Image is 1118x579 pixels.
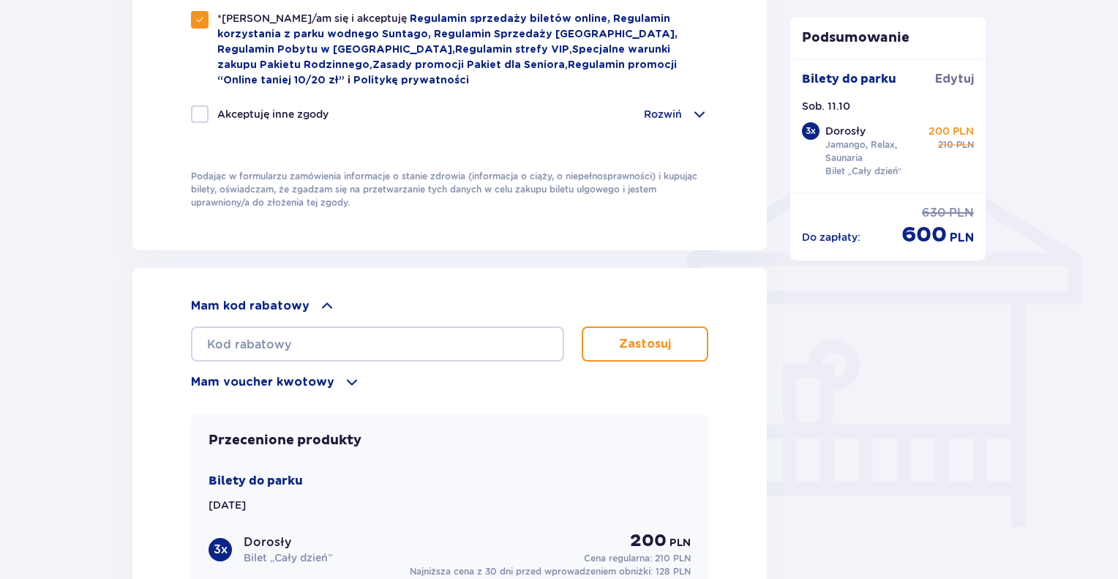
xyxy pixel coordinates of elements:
[209,473,303,489] p: Bilety do parku
[630,530,667,552] span: 200
[348,75,353,86] span: i
[802,99,850,113] p: Sob. 11.10
[434,29,678,40] a: Regulamin Sprzedaży [GEOGRAPHIC_DATA],
[191,374,334,390] p: Mam voucher kwotowy
[209,538,232,561] div: 3 x
[669,536,691,550] span: PLN
[901,221,947,249] span: 600
[790,29,986,47] p: Podsumowanie
[825,138,926,165] p: Jamango, Relax, Saunaria
[217,107,329,122] p: Akceptuję inne zgody
[209,498,246,512] p: [DATE]
[217,12,410,24] span: *[PERSON_NAME]/am się i akceptuję
[802,71,896,87] p: Bilety do parku
[655,553,691,564] span: 210 PLN
[191,326,564,362] input: Kod rabatowy
[191,298,309,314] p: Mam kod rabatowy
[802,122,819,140] div: 3 x
[455,45,569,55] a: Regulamin strefy VIP
[217,45,455,55] a: Regulamin Pobytu w [GEOGRAPHIC_DATA],
[619,336,671,352] p: Zastosuj
[584,552,691,565] p: Cena regularna:
[244,534,291,550] p: Dorosły
[209,432,361,449] p: Przecenione produkty
[582,326,708,362] button: Zastosuj
[938,138,953,152] span: 210
[410,565,691,578] p: Najniższa cena z 30 dni przed wprowadzeniem obniżki:
[825,165,902,178] p: Bilet „Cały dzień”
[191,170,708,209] p: Podając w formularzu zamówienia informacje o stanie zdrowia (informacja o ciąży, o niepełnosprawn...
[644,107,682,122] p: Rozwiń
[372,60,565,70] a: Zasady promocji Pakiet dla Seniora
[244,550,332,565] p: Bilet „Cały dzień”
[950,230,974,246] span: PLN
[410,14,613,24] a: Regulamin sprzedaży biletów online,
[949,205,974,221] span: PLN
[935,71,974,87] span: Edytuj
[353,75,469,86] a: Politykę prywatności
[656,566,691,577] span: 128 PLN
[217,11,708,88] p: , , ,
[928,124,974,138] p: 200 PLN
[956,138,974,152] span: PLN
[825,124,866,138] p: Dorosły
[802,230,860,244] p: Do zapłaty :
[922,205,946,221] span: 630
